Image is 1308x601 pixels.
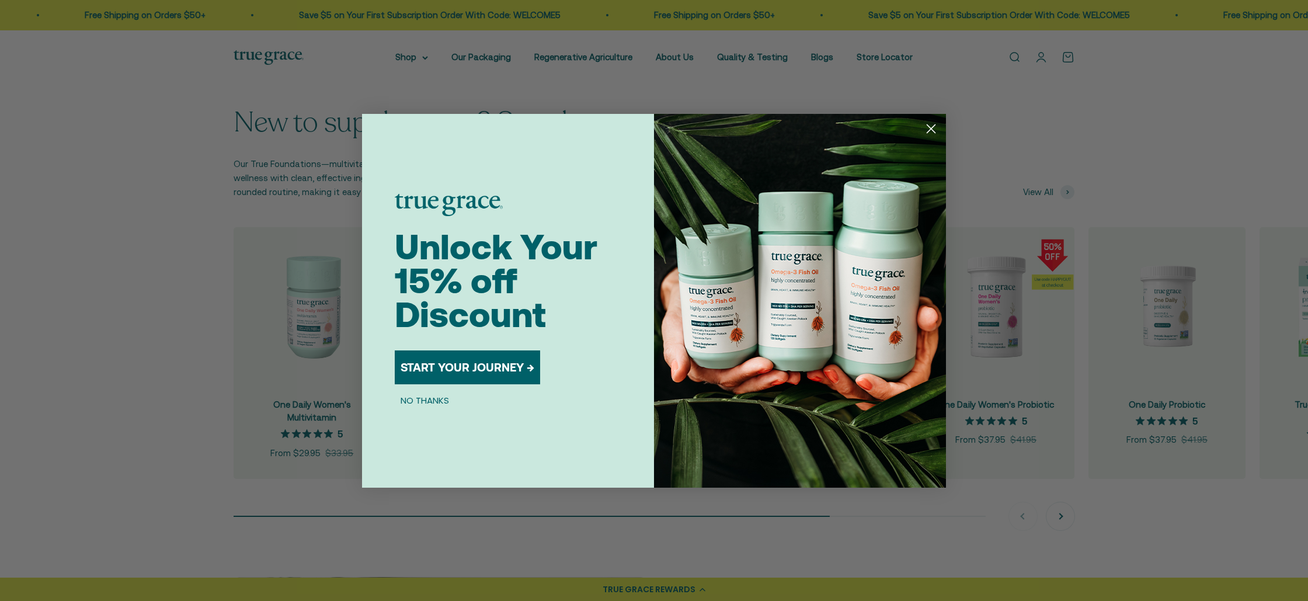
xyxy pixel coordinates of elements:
[395,394,455,408] button: NO THANKS
[921,119,941,139] button: Close dialog
[395,227,597,335] span: Unlock Your 15% off Discount
[654,114,946,488] img: 098727d5-50f8-4f9b-9554-844bb8da1403.jpeg
[395,194,503,216] img: logo placeholder
[395,350,540,384] button: START YOUR JOURNEY →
